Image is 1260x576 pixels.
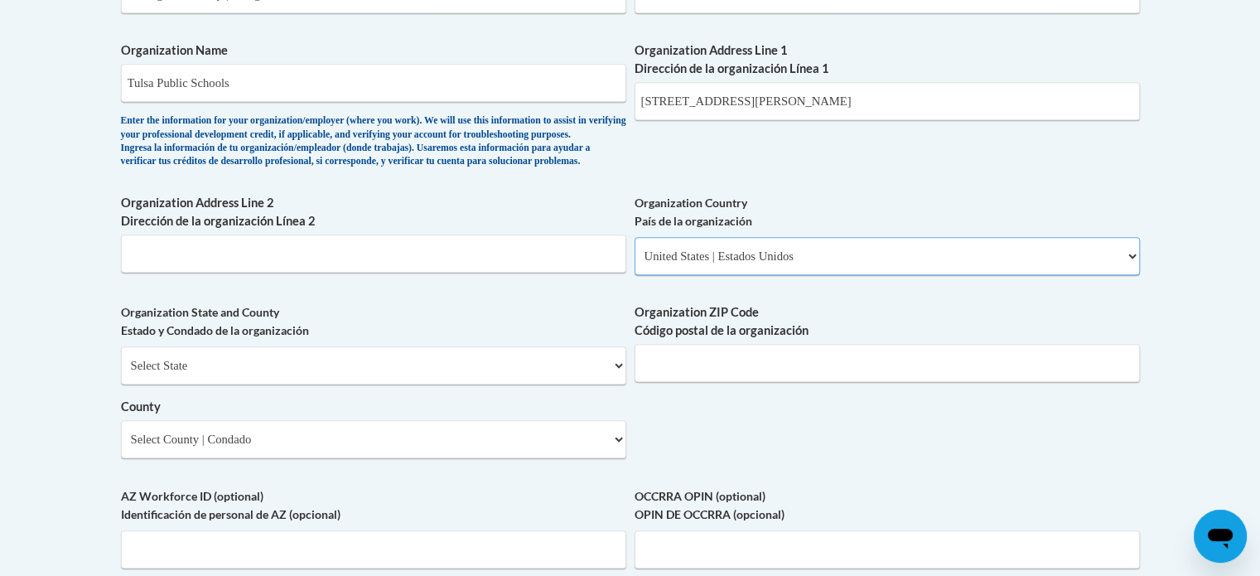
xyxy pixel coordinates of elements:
[121,235,626,273] input: Metadata input
[635,303,1140,340] label: Organization ZIP Code Código postal de la organización
[121,398,626,416] label: County
[121,64,626,102] input: Metadata input
[635,82,1140,120] input: Metadata input
[1194,510,1247,563] iframe: Button to launch messaging window
[121,194,626,230] label: Organization Address Line 2 Dirección de la organización Línea 2
[635,487,1140,524] label: OCCRRA OPIN (optional) OPIN DE OCCRRA (opcional)
[635,41,1140,78] label: Organization Address Line 1 Dirección de la organización Línea 1
[121,41,626,60] label: Organization Name
[121,114,626,169] div: Enter the information for your organization/employer (where you work). We will use this informati...
[635,344,1140,382] input: Metadata input
[121,303,626,340] label: Organization State and County Estado y Condado de la organización
[635,194,1140,230] label: Organization Country País de la organización
[121,487,626,524] label: AZ Workforce ID (optional) Identificación de personal de AZ (opcional)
